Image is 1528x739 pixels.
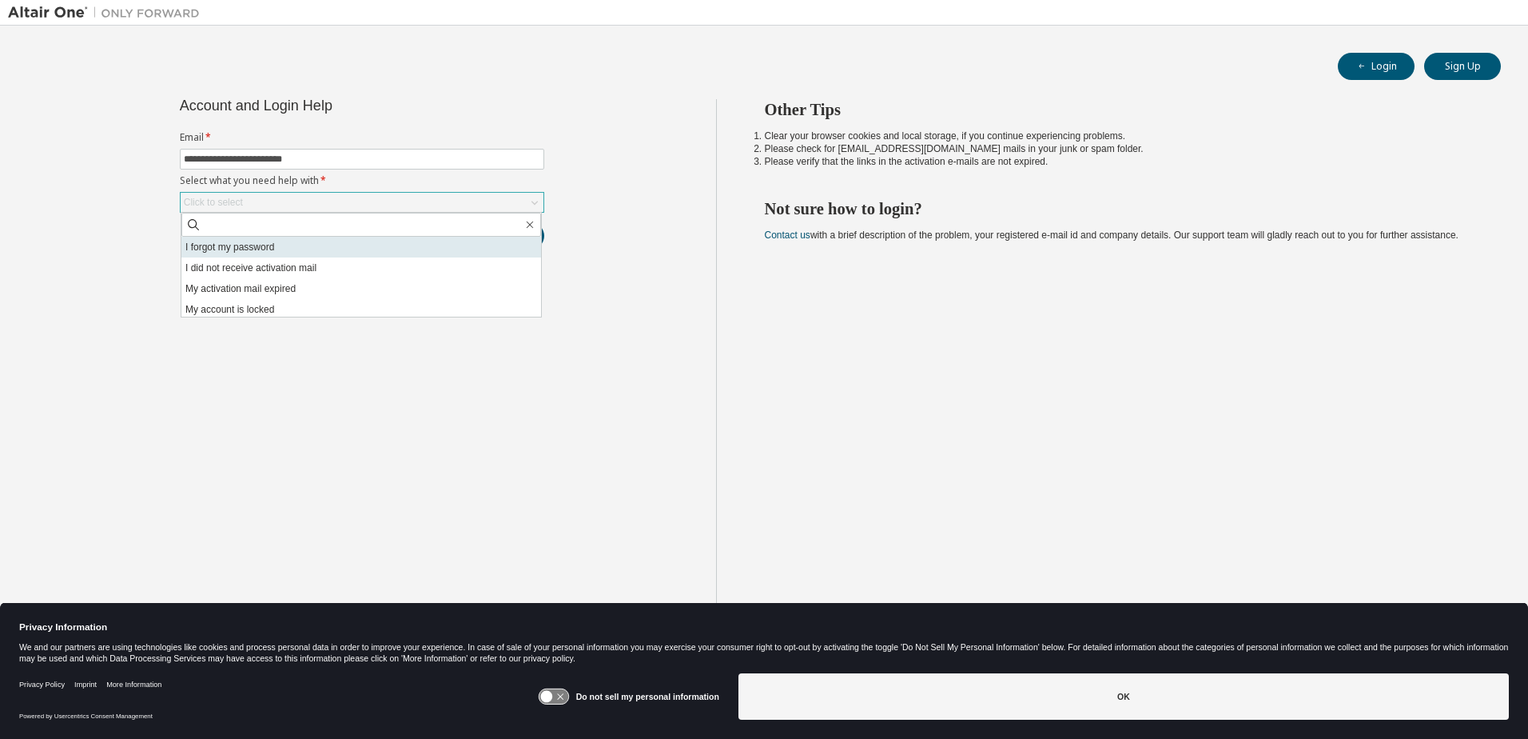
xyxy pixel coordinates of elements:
div: Click to select [184,196,243,209]
li: I forgot my password [181,237,541,258]
a: Contact us [765,230,810,241]
div: Account and Login Help [180,99,472,112]
img: Altair One [8,5,208,21]
li: Please verify that the links in the activation e-mails are not expired. [765,155,1473,168]
h2: Not sure how to login? [765,198,1473,219]
label: Email [180,131,544,144]
li: Clear your browser cookies and local storage, if you continue experiencing problems. [765,130,1473,142]
span: with a brief description of the problem, your registered e-mail id and company details. Our suppo... [765,230,1458,241]
button: Login [1338,53,1415,80]
div: Click to select [181,193,543,212]
button: Sign Up [1424,53,1501,80]
h2: Other Tips [765,99,1473,120]
label: Select what you need help with [180,174,544,187]
li: Please check for [EMAIL_ADDRESS][DOMAIN_NAME] mails in your junk or spam folder. [765,142,1473,155]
